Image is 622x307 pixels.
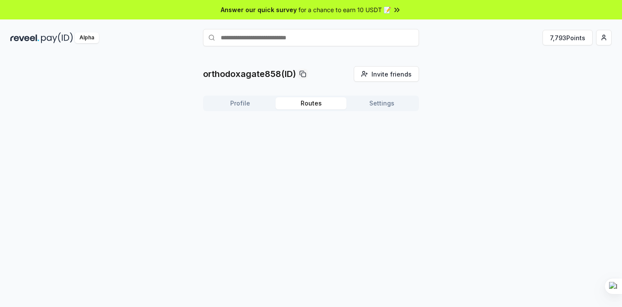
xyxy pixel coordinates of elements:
[298,5,391,14] span: for a chance to earn 10 USDT 📝
[75,32,99,43] div: Alpha
[543,30,593,45] button: 7,793Points
[354,66,419,82] button: Invite friends
[203,68,296,80] p: orthodoxagate858(ID)
[10,32,39,43] img: reveel_dark
[41,32,73,43] img: pay_id
[221,5,297,14] span: Answer our quick survey
[346,97,417,109] button: Settings
[276,97,346,109] button: Routes
[205,97,276,109] button: Profile
[371,70,412,79] span: Invite friends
